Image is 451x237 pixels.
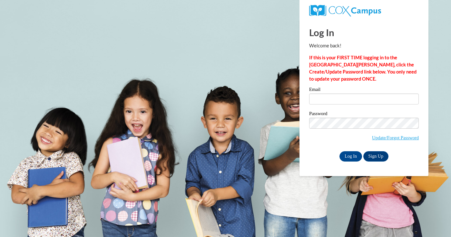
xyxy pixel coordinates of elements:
img: COX Campus [309,5,381,16]
h1: Log In [309,26,419,39]
strong: If this is your FIRST TIME logging in to the [GEOGRAPHIC_DATA][PERSON_NAME], click the Create/Upd... [309,55,417,82]
a: COX Campus [309,7,381,13]
a: Update/Forgot Password [372,135,419,140]
a: Sign Up [363,151,388,162]
label: Password [309,111,419,118]
input: Log In [339,151,362,162]
p: Welcome back! [309,42,419,49]
label: Email [309,87,419,94]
